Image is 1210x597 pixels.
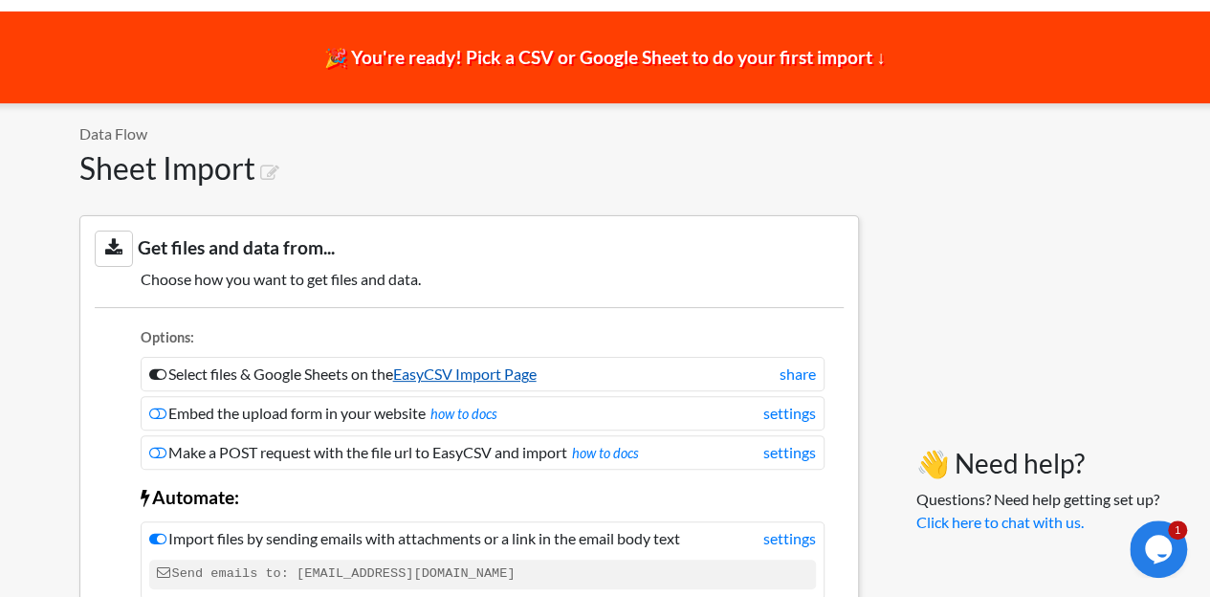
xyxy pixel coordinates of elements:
h3: 👋 Need help? [916,448,1159,480]
li: Automate: [141,475,825,517]
li: Select files & Google Sheets on the [141,357,825,391]
span: 🎉 You're ready! Pick a CSV or Google Sheet to do your first import ↓ [324,46,886,68]
h5: Choose how you want to get files and data. [95,270,844,288]
li: Make a POST request with the file url to EasyCSV and import [141,435,825,470]
a: how to docs [430,406,497,422]
a: share [780,363,816,386]
li: Options: [141,327,825,353]
a: Click here to chat with us. [916,513,1084,531]
iframe: chat widget [1130,520,1191,578]
h1: Sheet Import [79,150,859,187]
p: Data Flow [79,122,859,145]
a: settings [763,402,816,425]
a: settings [763,441,816,464]
a: how to docs [572,445,639,461]
h3: Get files and data from... [95,231,844,266]
a: settings [763,527,816,550]
li: Embed the upload form in your website [141,396,825,431]
p: Questions? Need help getting set up? [916,488,1159,534]
a: EasyCSV Import Page [393,365,537,383]
code: Send emails to: [EMAIL_ADDRESS][DOMAIN_NAME] [149,560,816,588]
